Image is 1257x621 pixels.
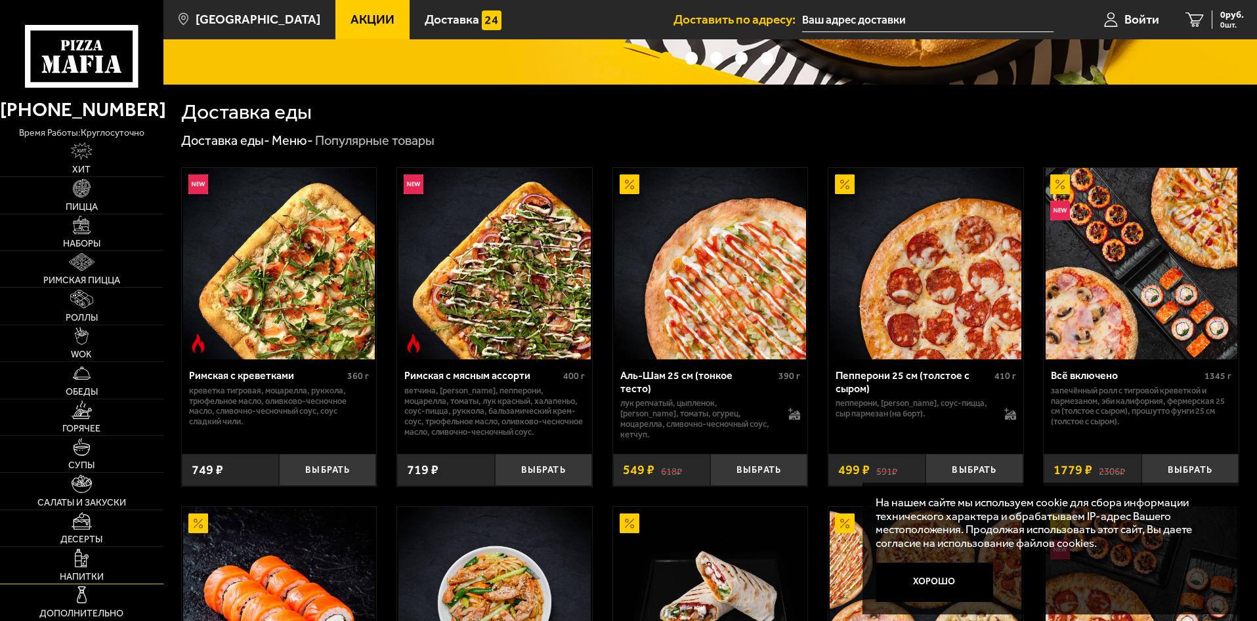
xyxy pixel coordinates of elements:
[778,371,800,382] span: 390 г
[1050,201,1070,220] img: Новинка
[1050,174,1070,194] img: Акционный
[71,350,92,359] span: WOK
[836,398,991,419] p: пепперони, [PERSON_NAME], соус-пицца, сыр пармезан (на борт).
[876,563,994,602] button: Хорошо
[620,369,776,394] div: Аль-Шам 25 см (тонкое тесто)
[1044,168,1239,359] a: АкционныйНовинкаВсё включено
[66,388,98,397] span: Обеды
[182,168,377,359] a: НовинкаОстрое блюдоРимская с креветками
[802,8,1054,32] input: Ваш адрес доставки
[661,464,682,477] s: 618 ₽
[828,168,1023,359] a: АкционныйПепперони 25 см (толстое с сыром)
[1220,21,1244,29] span: 0 шт.
[183,168,375,359] img: Римская с креветками
[407,464,438,477] span: 719 ₽
[1046,168,1237,359] img: Всё включено
[66,203,98,212] span: Пицца
[685,52,698,64] button: точки переключения
[188,334,208,353] img: Острое блюдо
[60,572,104,582] span: Напитки
[72,165,91,174] span: Хит
[188,513,208,533] img: Акционный
[196,13,320,26] span: [GEOGRAPHIC_DATA]
[835,174,855,194] img: Акционный
[620,174,639,194] img: Акционный
[189,386,370,428] p: креветка тигровая, моцарелла, руккола, трюфельное масло, оливково-чесночное масло, сливочно-чесно...
[404,386,585,438] p: ветчина, [PERSON_NAME], пепперони, моцарелла, томаты, лук красный, халапеньо, соус-пицца, руккола...
[563,371,585,382] span: 400 г
[1051,369,1201,382] div: Всё включено
[495,454,592,486] button: Выбрать
[404,334,423,353] img: Острое блюдо
[482,10,501,30] img: 15daf4d41897b9f0e9f617042186c801.svg
[835,513,855,533] img: Акционный
[613,168,808,359] a: АкционныйАль-Шам 25 см (тонкое тесто)
[623,464,654,477] span: 549 ₽
[279,454,376,486] button: Выбрать
[994,371,1016,382] span: 410 г
[673,13,802,26] span: Доставить по адресу:
[1124,13,1159,26] span: Войти
[39,609,123,618] span: Дополнительно
[315,132,435,150] div: Популярные товары
[272,132,313,148] a: Меню-
[620,513,639,533] img: Акционный
[347,371,369,382] span: 360 г
[876,496,1219,550] p: На нашем сайте мы используем cookie для сбора информации технического характера и обрабатываем IP...
[189,369,345,382] div: Римская с креветками
[660,52,672,64] button: точки переключения
[181,102,312,123] h1: Доставка еды
[735,52,748,64] button: точки переключения
[192,464,223,477] span: 749 ₽
[836,369,991,394] div: Пепперони 25 см (толстое с сыром)
[1054,464,1092,477] span: 1779 ₽
[60,535,102,544] span: Десерты
[1204,371,1231,382] span: 1345 г
[188,174,208,194] img: Новинка
[404,174,423,194] img: Новинка
[425,13,479,26] span: Доставка
[398,168,590,359] img: Римская с мясным ассорти
[1051,386,1231,428] p: Запечённый ролл с тигровой креветкой и пармезаном, Эби Калифорния, Фермерская 25 см (толстое с сы...
[876,464,897,477] s: 591 ₽
[351,13,394,26] span: Акции
[1220,10,1244,20] span: 0 руб.
[181,132,270,148] a: Доставка еды-
[761,52,773,64] button: точки переключения
[710,52,723,64] button: точки переключения
[62,424,100,433] span: Горячее
[710,454,807,486] button: Выбрать
[404,369,560,382] div: Римская с мясным ассорти
[830,168,1021,359] img: Пепперони 25 см (толстое с сыром)
[63,239,100,249] span: Наборы
[838,464,870,477] span: 499 ₽
[37,498,126,508] span: Салаты и закуски
[397,168,592,359] a: НовинкаОстрое блюдоРимская с мясным ассорти
[1141,454,1239,486] button: Выбрать
[68,461,95,470] span: Супы
[1099,464,1125,477] s: 2306 ₽
[66,313,98,323] span: Роллы
[926,454,1023,486] button: Выбрать
[620,398,776,440] p: лук репчатый, цыпленок, [PERSON_NAME], томаты, огурец, моцарелла, сливочно-чесночный соус, кетчуп.
[43,276,120,285] span: Римская пицца
[614,168,806,359] img: Аль-Шам 25 см (тонкое тесто)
